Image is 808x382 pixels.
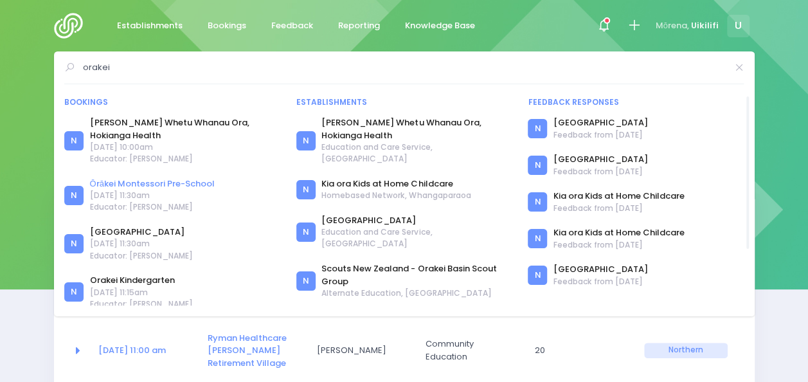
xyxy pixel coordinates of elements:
span: Feedback from [DATE] [553,239,685,251]
span: Education and Care Service, [GEOGRAPHIC_DATA] [321,141,512,165]
a: Kia ora Kids at Home Childcare [321,177,471,190]
div: N [528,229,547,248]
div: N [64,234,84,253]
a: [GEOGRAPHIC_DATA] [553,116,648,129]
span: [DATE] 11:30am [90,238,193,250]
div: N [296,223,316,242]
span: Feedback from [DATE] [553,203,685,214]
a: Reporting [328,14,391,39]
span: Educator: [PERSON_NAME] [90,250,193,262]
a: Ryman Healthcare [PERSON_NAME] Retirement Village [208,332,287,369]
a: Bookings [197,14,257,39]
a: Establishments [107,14,193,39]
span: [PERSON_NAME] [316,344,400,357]
img: Logo [54,13,91,39]
div: N [64,131,84,150]
span: U [727,15,750,37]
a: Ōrākei Montessori Pre-School [90,177,215,190]
td: <a href="https://app.stjis.org.nz/bookings/523261" class="font-weight-bold">22 Sep at 11:00 am</a> [90,323,199,378]
span: [DATE] 11:30am [90,190,215,201]
span: Establishments [117,19,183,32]
div: N [528,266,547,285]
span: Education and Care Service, [GEOGRAPHIC_DATA] [321,226,512,250]
span: Educator: [PERSON_NAME] [90,201,215,213]
a: [DATE] 11:00 am [98,344,166,356]
span: Homebased Network, Whangaparaoa [321,190,471,201]
a: [GEOGRAPHIC_DATA] [553,153,648,166]
a: [GEOGRAPHIC_DATA] [90,226,193,239]
div: N [296,180,316,199]
span: 20 [535,344,618,357]
div: N [296,131,316,150]
span: Bookings [208,19,246,32]
span: Reporting [338,19,380,32]
div: Establishments [296,96,512,108]
td: Northern [636,323,736,378]
a: Kia ora Kids at Home Childcare [553,190,685,203]
span: Feedback from [DATE] [553,166,648,177]
span: Feedback from [DATE] [553,129,648,141]
a: Knowledge Base [395,14,486,39]
td: Community Education [417,323,526,378]
a: Orakei Kindergarten [90,274,193,287]
a: Scouts New Zealand - Orakei Basin Scout Group [321,262,512,287]
div: N [296,271,316,291]
span: Educator: [PERSON_NAME] [90,153,280,165]
td: 20 [526,323,636,378]
span: Northern [644,343,728,358]
a: [GEOGRAPHIC_DATA] [553,263,648,276]
span: [DATE] 10:00am [90,141,280,153]
span: Alternate Education, [GEOGRAPHIC_DATA] [321,287,512,299]
a: [PERSON_NAME] Whetu Whanau Ora, Hokianga Health [90,116,280,141]
td: <a href="https://app.stjis.org.nz/establishments/209035" class="font-weight-bold">Ryman Healthcar... [199,323,309,378]
a: Kia ora Kids at Home Childcare [553,226,685,239]
span: Mōrena, [656,19,689,32]
span: Feedback [271,19,313,32]
a: [PERSON_NAME] Whetu Whanau Ora, Hokianga Health [321,116,512,141]
div: Feedback responses [528,96,744,108]
input: Search for anything (like establishments, bookings, or feedback) [83,58,726,77]
div: Bookings [64,96,280,108]
div: N [528,156,547,175]
span: Community Education [426,338,509,363]
a: [GEOGRAPHIC_DATA] [321,214,512,227]
div: N [528,119,547,138]
div: N [64,186,84,205]
a: Feedback [261,14,324,39]
div: N [64,282,84,302]
div: N [528,192,547,212]
span: Feedback from [DATE] [553,276,648,287]
span: [DATE] 11:15am [90,287,193,298]
span: Uikilifi [691,19,719,32]
span: Knowledge Base [405,19,475,32]
span: Educator: [PERSON_NAME] [90,298,193,310]
td: Toni Snell [308,323,417,378]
